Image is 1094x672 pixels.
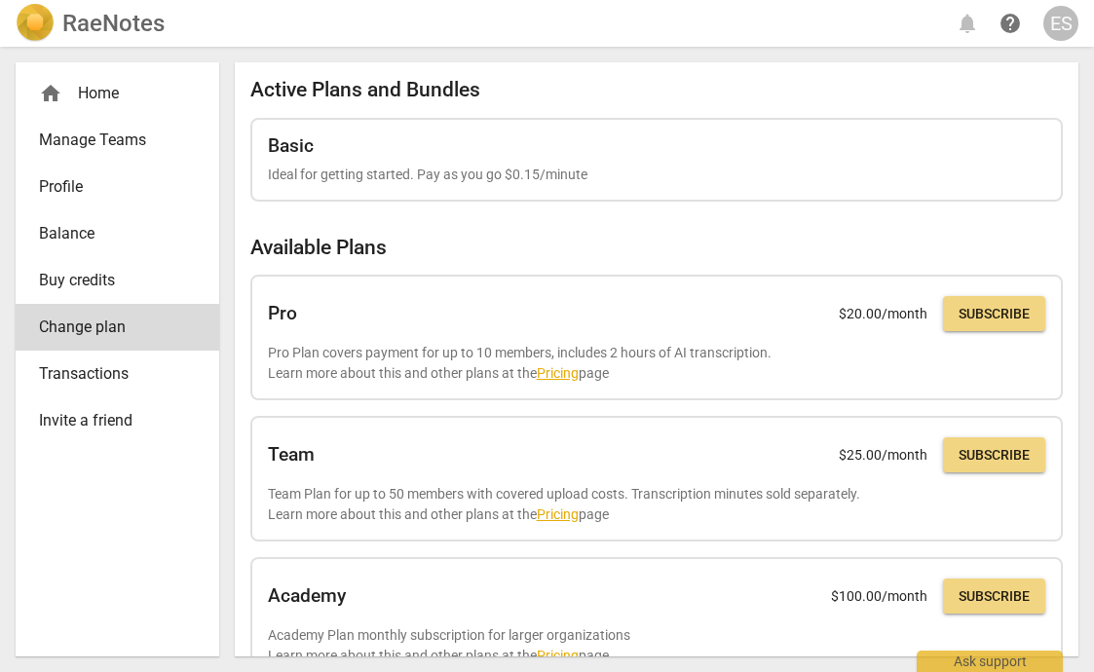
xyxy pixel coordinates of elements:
[16,397,219,444] a: Invite a friend
[831,586,927,607] p: $ 100.00 /month
[999,12,1022,35] span: help
[1043,6,1078,41] button: ES
[268,135,314,157] h2: Basic
[268,343,1045,383] p: Pro Plan covers payment for up to 10 members, includes 2 hours of AI transcription. Learn more ab...
[537,506,579,522] a: Pricing
[537,365,579,381] a: Pricing
[16,210,219,257] a: Balance
[959,587,1030,607] span: Subscribe
[16,117,219,164] a: Manage Teams
[16,70,219,117] div: Home
[943,437,1045,472] button: Subscribe
[16,164,219,210] a: Profile
[39,316,180,339] span: Change plan
[39,269,180,292] span: Buy credits
[16,257,219,304] a: Buy credits
[16,304,219,351] a: Change plan
[39,409,180,432] span: Invite a friend
[917,651,1063,672] div: Ask support
[268,625,1045,665] p: Academy Plan monthly subscription for larger organizations Learn more about this and other plans ...
[943,296,1045,331] button: Subscribe
[250,78,1063,102] h2: Active Plans and Bundles
[268,165,1045,185] p: Ideal for getting started. Pay as you go $0.15/minute
[39,222,180,245] span: Balance
[39,175,180,199] span: Profile
[39,129,180,152] span: Manage Teams
[16,351,219,397] a: Transactions
[39,362,180,386] span: Transactions
[993,6,1028,41] a: Help
[959,305,1030,324] span: Subscribe
[537,648,579,663] a: Pricing
[16,4,55,43] img: Logo
[62,10,165,37] h2: RaeNotes
[943,579,1045,614] button: Subscribe
[268,484,1045,524] p: Team Plan for up to 50 members with covered upload costs. Transcription minutes sold separately. ...
[39,82,180,105] div: Home
[268,444,315,466] h2: Team
[839,445,927,466] p: $ 25.00 /month
[839,304,927,324] p: $ 20.00 /month
[250,236,1063,260] h2: Available Plans
[268,585,346,607] h2: Academy
[268,303,297,324] h2: Pro
[16,4,165,43] a: LogoRaeNotes
[39,82,62,105] span: home
[959,446,1030,466] span: Subscribe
